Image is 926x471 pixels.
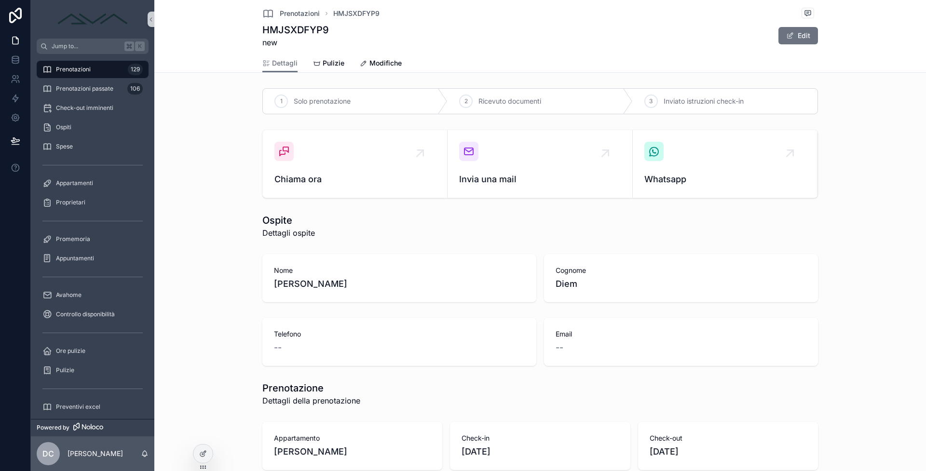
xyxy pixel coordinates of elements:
span: [PERSON_NAME] [274,445,431,458]
span: Appartamenti [56,179,93,187]
span: Prenotazioni passate [56,85,113,93]
button: Edit [778,27,818,44]
span: new [262,37,329,48]
span: [DATE] [462,445,618,458]
a: Powered by [31,419,154,436]
a: Modifiche [360,54,402,74]
span: -- [274,341,282,354]
span: Pulizie [56,366,74,374]
a: Prenotazioni129 [37,61,149,78]
span: Check-in [462,433,618,443]
span: Avahome [56,291,82,299]
span: Pulizie [323,58,344,68]
span: Email [556,329,806,339]
h1: Ospite [262,214,315,227]
span: Powered by [37,424,69,431]
span: Check-out imminenti [56,104,113,112]
a: Appartamenti [37,175,149,192]
span: Solo prenotazione [294,96,351,106]
span: Ricevuto documenti [478,96,541,106]
a: Preventivi excel [37,398,149,416]
a: Check-out imminenti [37,99,149,117]
span: Prenotazioni [280,9,320,18]
a: Chiama ora [263,130,448,198]
span: DC [42,448,54,459]
span: Appuntamenti [56,255,94,262]
h1: HMJSXDFYP9 [262,23,329,37]
img: App logo [54,12,131,27]
span: Spese [56,143,73,150]
span: [PERSON_NAME] [274,277,525,291]
span: K [136,42,144,50]
span: Promemoria [56,235,90,243]
span: Dettagli ospite [262,227,315,239]
span: Telefono [274,329,525,339]
div: 106 [127,83,143,94]
a: Dettagli [262,54,298,73]
span: Nome [274,266,525,275]
h1: Prenotazione [262,381,360,395]
span: Whatsapp [644,173,805,186]
span: [DATE] [650,445,806,458]
span: Cognome [556,266,806,275]
p: [PERSON_NAME] [68,449,123,458]
div: 129 [128,64,143,75]
span: -- [556,341,563,354]
span: Chiama ora [274,173,436,186]
a: Pulizie [37,362,149,379]
span: Invia una mail [459,173,620,186]
a: Spese [37,138,149,155]
button: Jump to...K [37,39,149,54]
a: Whatsapp [633,130,817,198]
span: Jump to... [52,42,121,50]
a: Invia una mail [448,130,632,198]
a: Proprietari [37,194,149,211]
a: Avahome [37,286,149,304]
span: 2 [464,97,468,105]
a: Ore pulizie [37,342,149,360]
span: Ospiti [56,123,71,131]
div: scrollable content [31,54,154,419]
span: Check-out [650,433,806,443]
a: Controllo disponibilità [37,306,149,323]
a: Pulizie [313,54,344,74]
a: Prenotazioni passate106 [37,80,149,97]
span: Ore pulizie [56,347,85,355]
span: 3 [649,97,653,105]
span: Dettagli [272,58,298,68]
span: Appartamento [274,433,431,443]
span: Controllo disponibilità [56,310,115,318]
span: Diem [556,277,806,291]
a: Promemoria [37,230,149,248]
span: Dettagli della prenotazione [262,395,360,406]
span: Inviato istruzioni check-in [664,96,744,106]
span: Modifiche [369,58,402,68]
a: Appuntamenti [37,250,149,267]
a: HMJSXDFYP9 [333,9,380,18]
span: Proprietari [56,199,85,206]
a: Ospiti [37,119,149,136]
span: Preventivi excel [56,403,100,411]
span: Prenotazioni [56,66,91,73]
span: 1 [280,97,283,105]
a: Prenotazioni [262,8,320,19]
